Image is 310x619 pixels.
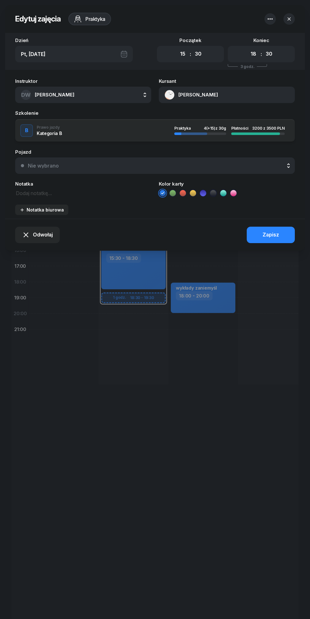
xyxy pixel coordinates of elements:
[247,227,295,243] button: Zapisz
[263,231,279,239] div: Zapisz
[261,50,262,58] div: :
[28,163,59,168] div: Nie wybrano
[15,205,68,215] button: Notatka biurowa
[15,14,61,24] h2: Edytuj zajęcia
[20,207,64,212] div: Notatka biurowa
[15,227,60,243] button: Odwołaj
[35,92,74,98] span: [PERSON_NAME]
[21,92,31,98] span: DW
[159,87,295,103] button: [PERSON_NAME]
[15,87,151,103] button: DW[PERSON_NAME]
[190,50,191,58] div: :
[33,231,53,239] span: Odwołaj
[15,157,295,174] button: Nie wybrano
